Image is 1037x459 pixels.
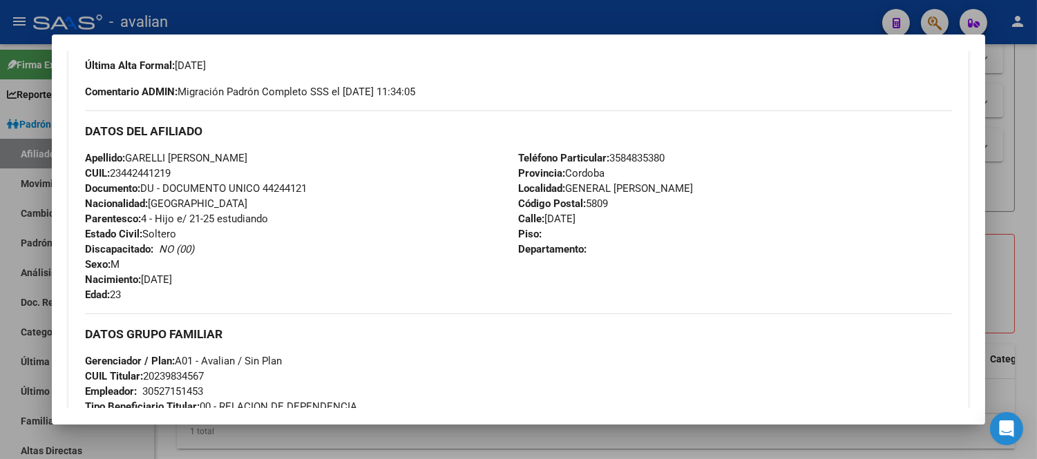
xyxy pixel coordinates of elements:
[85,182,140,195] strong: Documento:
[85,86,178,98] strong: Comentario ADMIN:
[85,152,125,164] strong: Apellido:
[85,167,110,179] strong: CUIL:
[518,152,665,164] span: 3584835380
[85,400,357,413] span: 00 - RELACION DE DEPENDENCIA
[518,243,587,255] strong: Departamento:
[85,273,172,286] span: [DATE]
[85,400,200,413] strong: Tipo Beneficiario Titular:
[85,258,111,271] strong: Sexo:
[85,197,247,210] span: [GEOGRAPHIC_DATA]
[85,124,952,139] h3: DATOS DEL AFILIADO
[159,243,194,255] i: NO (00)
[85,213,141,225] strong: Parentesco:
[85,370,143,382] strong: CUIL Titular:
[85,355,282,367] span: A01 - Avalian / Sin Plan
[518,213,575,225] span: [DATE]
[85,289,121,301] span: 23
[85,182,307,195] span: DU - DOCUMENTO UNICO 44244121
[85,243,153,255] strong: Discapacitado:
[518,213,544,225] strong: Calle:
[518,152,609,164] strong: Teléfono Particular:
[85,258,120,271] span: M
[85,59,175,72] strong: Última Alta Formal:
[85,167,171,179] span: 23442441219
[518,197,608,210] span: 5809
[518,182,565,195] strong: Localidad:
[518,182,693,195] span: GENERAL [PERSON_NAME]
[85,355,175,367] strong: Gerenciador / Plan:
[85,152,247,164] span: GARELLI [PERSON_NAME]
[85,213,268,225] span: 4 - Hijo e/ 21-25 estudiando
[85,228,142,240] strong: Estado Civil:
[85,197,148,210] strong: Nacionalidad:
[142,384,203,399] div: 30527151453
[518,197,586,210] strong: Código Postal:
[85,326,952,342] h3: DATOS GRUPO FAMILIAR
[85,289,110,301] strong: Edad:
[518,167,565,179] strong: Provincia:
[85,59,206,72] span: [DATE]
[990,412,1023,445] div: Open Intercom Messenger
[85,228,176,240] span: Soltero
[85,385,137,398] strong: Empleador:
[85,84,415,99] span: Migración Padrón Completo SSS el [DATE] 11:34:05
[85,273,141,286] strong: Nacimiento:
[85,370,204,382] span: 20239834567
[518,228,542,240] strong: Piso:
[518,167,605,179] span: Cordoba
